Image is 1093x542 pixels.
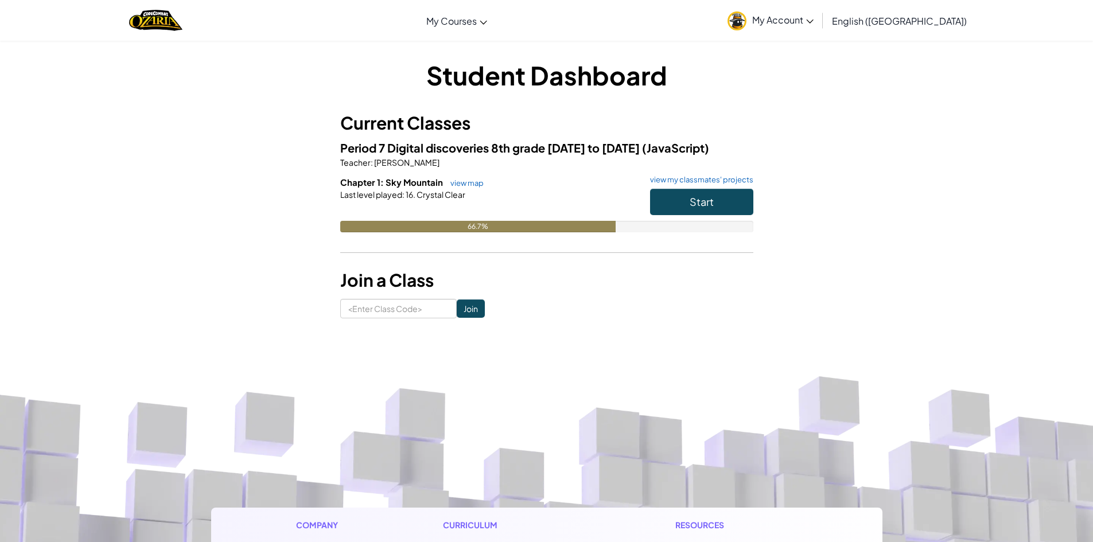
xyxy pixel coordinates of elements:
span: Crystal Clear [415,189,465,200]
span: Chapter 1: Sky Mountain [340,177,445,188]
span: My Account [752,14,814,26]
span: 16. [404,189,415,200]
div: 66.7% [340,221,616,232]
button: Start [650,189,753,215]
a: My Courses [421,5,493,36]
a: My Account [722,2,819,38]
span: : [402,189,404,200]
a: view my classmates' projects [644,176,753,184]
h3: Current Classes [340,110,753,136]
img: avatar [728,11,746,30]
span: Start [690,195,714,208]
h1: Company [296,519,349,531]
h3: Join a Class [340,267,753,293]
span: : [371,157,373,167]
span: [PERSON_NAME] [373,157,439,167]
input: <Enter Class Code> [340,299,457,318]
span: (JavaScript) [642,141,709,155]
span: Last level played [340,189,402,200]
span: English ([GEOGRAPHIC_DATA]) [832,15,967,27]
h1: Curriculum [443,519,582,531]
span: Teacher [340,157,371,167]
h1: Student Dashboard [340,57,753,93]
h1: Resources [675,519,798,531]
span: Period 7 Digital discoveries 8th grade [DATE] to [DATE] [340,141,642,155]
input: Join [457,299,485,318]
img: Home [129,9,182,32]
a: English ([GEOGRAPHIC_DATA]) [826,5,973,36]
span: My Courses [426,15,477,27]
a: Ozaria by CodeCombat logo [129,9,182,32]
a: view map [445,178,484,188]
